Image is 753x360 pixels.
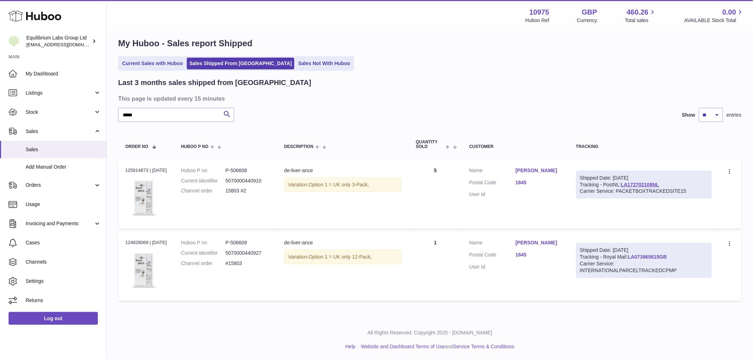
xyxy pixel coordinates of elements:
[181,239,226,246] dt: Huboo P no
[226,167,270,174] dd: P-506608
[684,17,744,24] span: AVAILABLE Stock Total
[628,254,667,260] a: LA073965615GB
[627,7,648,17] span: 460.26
[516,167,562,174] a: [PERSON_NAME]
[284,239,402,246] div: de-liver-ance
[181,260,226,267] dt: Channel order
[118,38,742,49] h1: My Huboo - Sales report Shipped
[125,144,148,149] span: Order No
[576,243,712,278] div: Tracking - Royal Mail:
[576,144,712,149] div: Tracking
[125,248,161,292] img: 3PackDeliverance_Front.jpg
[516,179,562,186] a: 1845
[309,182,369,187] span: Option 1 = UK only 3-Pack;
[284,250,402,264] div: Variation:
[516,239,562,246] a: [PERSON_NAME]
[125,176,161,220] img: 3PackDeliverance_Front.jpg
[118,95,740,102] h3: This page is updated every 15 minutes
[226,239,270,246] dd: P-506609
[26,42,105,47] span: [EMAIL_ADDRESS][DOMAIN_NAME]
[226,260,270,267] dd: #15803
[226,178,270,184] dd: 5070000440910
[625,17,657,24] span: Total sales
[26,164,101,170] span: Add Manual Order
[26,239,101,246] span: Cases
[125,167,167,174] div: 125814873 | [DATE]
[226,187,270,194] dd: 15803 #2
[181,167,226,174] dt: Huboo P no
[26,146,101,153] span: Sales
[469,264,516,270] dt: User Id
[181,144,209,149] span: Huboo P no
[181,187,226,194] dt: Channel order
[682,112,695,118] label: Show
[284,178,402,192] div: Variation:
[684,7,744,24] a: 0.00 AVAILABLE Stock Total
[526,17,549,24] div: Huboo Ref
[9,312,98,325] a: Log out
[582,7,597,17] strong: GBP
[226,250,270,256] dd: 5070000440927
[469,252,516,260] dt: Postal Code
[125,239,167,246] div: 124828069 | [DATE]
[118,78,311,88] h2: Last 3 months sales shipped from [GEOGRAPHIC_DATA]
[727,112,742,118] span: entries
[469,239,516,248] dt: Name
[309,254,372,260] span: Option 1 = UK only 12-Pack;
[580,175,708,181] div: Shipped Date: [DATE]
[181,250,226,256] dt: Current identifier
[26,220,94,227] span: Invoicing and Payments
[530,7,549,17] strong: 10975
[469,191,516,198] dt: User Id
[120,58,185,69] a: Current Sales with Huboo
[580,260,708,274] div: Carrier Service: INTERNATIONALPARCELTRACKEDCPMP
[516,252,562,258] a: 1845
[577,17,597,24] div: Currency
[409,160,462,229] td: 5
[187,58,294,69] a: Sales Shipped From [GEOGRAPHIC_DATA]
[409,232,462,301] td: 1
[576,171,712,199] div: Tracking - PostNL:
[469,167,516,176] dt: Name
[722,7,736,17] span: 0.00
[26,259,101,265] span: Channels
[621,182,659,187] a: LA172702108NL
[26,201,101,208] span: Usage
[580,247,708,254] div: Shipped Date: [DATE]
[26,128,94,135] span: Sales
[26,297,101,304] span: Returns
[181,178,226,184] dt: Current identifier
[453,344,515,349] a: Service Terms & Conditions
[26,182,94,189] span: Orders
[358,343,514,350] li: and
[416,140,444,149] span: Quantity Sold
[26,35,90,48] div: Equilibrium Labs Group Ltd
[284,144,314,149] span: Description
[26,70,101,77] span: My Dashboard
[469,144,562,149] div: Customer
[26,109,94,116] span: Stock
[580,188,708,195] div: Carrier Service: PACKETBOXTRACKEDSITE15
[9,36,19,47] img: internalAdmin-10975@internal.huboo.com
[296,58,353,69] a: Sales Not With Huboo
[625,7,657,24] a: 460.26 Total sales
[361,344,445,349] a: Website and Dashboard Terms of Use
[284,167,402,174] div: de-liver-ance
[112,329,747,336] p: All Rights Reserved. Copyright 2025 - [DOMAIN_NAME]
[26,278,101,285] span: Settings
[346,344,356,349] a: Help
[26,90,94,96] span: Listings
[469,179,516,188] dt: Postal Code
